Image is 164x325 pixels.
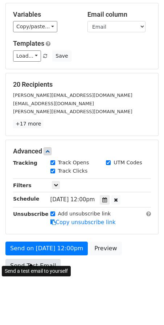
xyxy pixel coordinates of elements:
a: Copy unsubscribe link [50,219,116,226]
div: Send a test email to yourself [2,266,71,276]
a: Send on [DATE] 12:00pm [5,242,88,255]
small: [EMAIL_ADDRESS][DOMAIN_NAME] [13,101,94,106]
a: Preview [90,242,122,255]
label: UTM Codes [114,159,142,166]
a: +17 more [13,119,44,128]
h5: Variables [13,11,77,18]
h5: Email column [87,11,151,18]
a: Load... [13,50,41,62]
strong: Schedule [13,196,39,202]
iframe: Chat Widget [128,290,164,325]
label: Track Clicks [58,167,88,175]
small: [PERSON_NAME][EMAIL_ADDRESS][DOMAIN_NAME] [13,92,132,98]
strong: Tracking [13,160,37,166]
a: Templates [13,40,44,47]
span: [DATE] 12:00pm [50,196,95,203]
a: Copy/paste... [13,21,57,32]
h5: Advanced [13,147,151,155]
small: [PERSON_NAME][EMAIL_ADDRESS][DOMAIN_NAME] [13,109,132,114]
label: Track Opens [58,159,89,166]
label: Add unsubscribe link [58,210,111,218]
h5: 20 Recipients [13,81,151,89]
a: Send Test Email [5,259,61,273]
strong: Filters [13,182,32,188]
strong: Unsubscribe [13,211,49,217]
button: Save [52,50,71,62]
